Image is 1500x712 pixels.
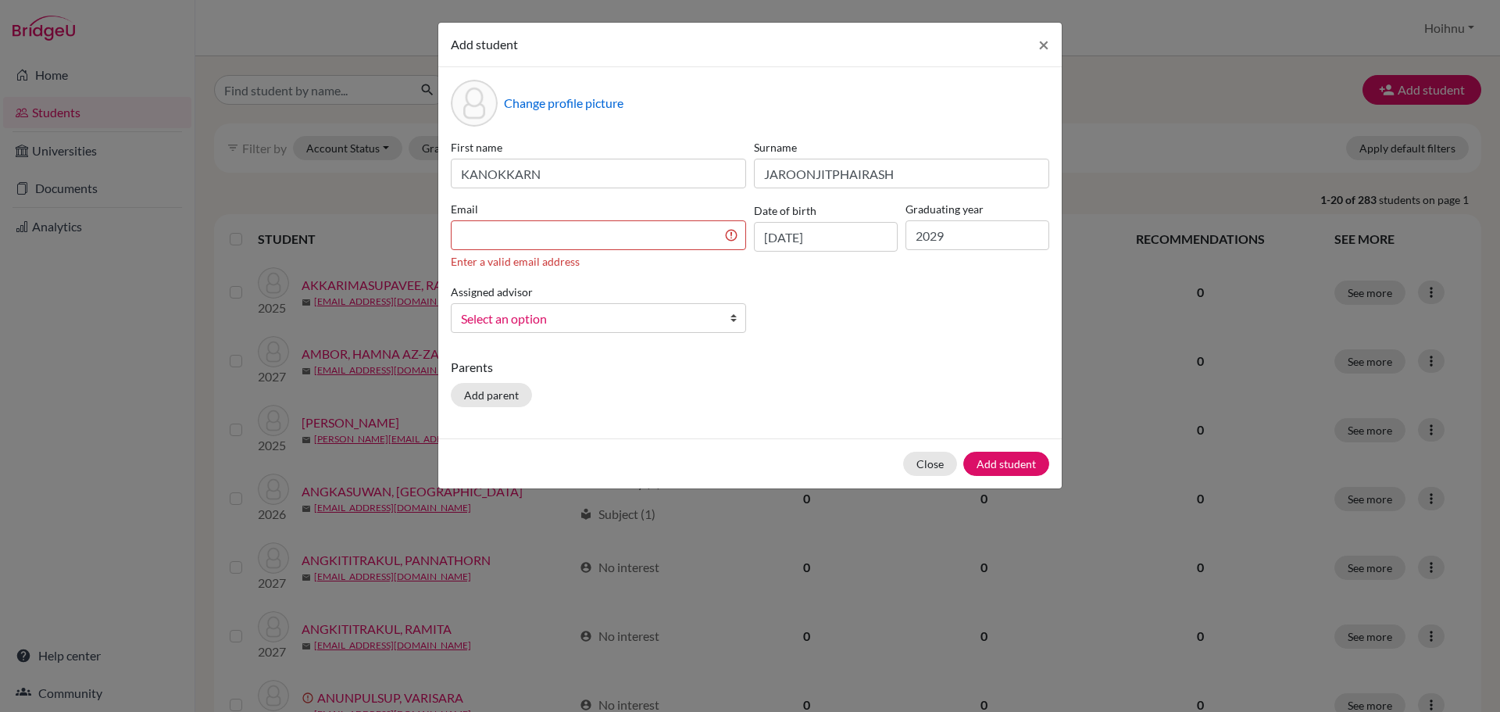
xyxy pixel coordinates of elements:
span: Add student [451,37,518,52]
input: dd/mm/yyyy [754,222,898,252]
span: Select an option [461,309,716,329]
label: Graduating year [905,201,1049,217]
span: × [1038,33,1049,55]
label: First name [451,139,746,156]
button: Add parent [451,383,532,407]
label: Date of birth [754,202,816,219]
div: Profile picture [451,80,498,127]
label: Email [451,201,746,217]
button: Close [1026,23,1062,66]
button: Add student [963,452,1049,476]
button: Close [903,452,957,476]
label: Assigned advisor [451,284,533,300]
label: Surname [754,139,1049,156]
p: Parents [451,358,1049,377]
div: Enter a valid email address [451,253,746,270]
